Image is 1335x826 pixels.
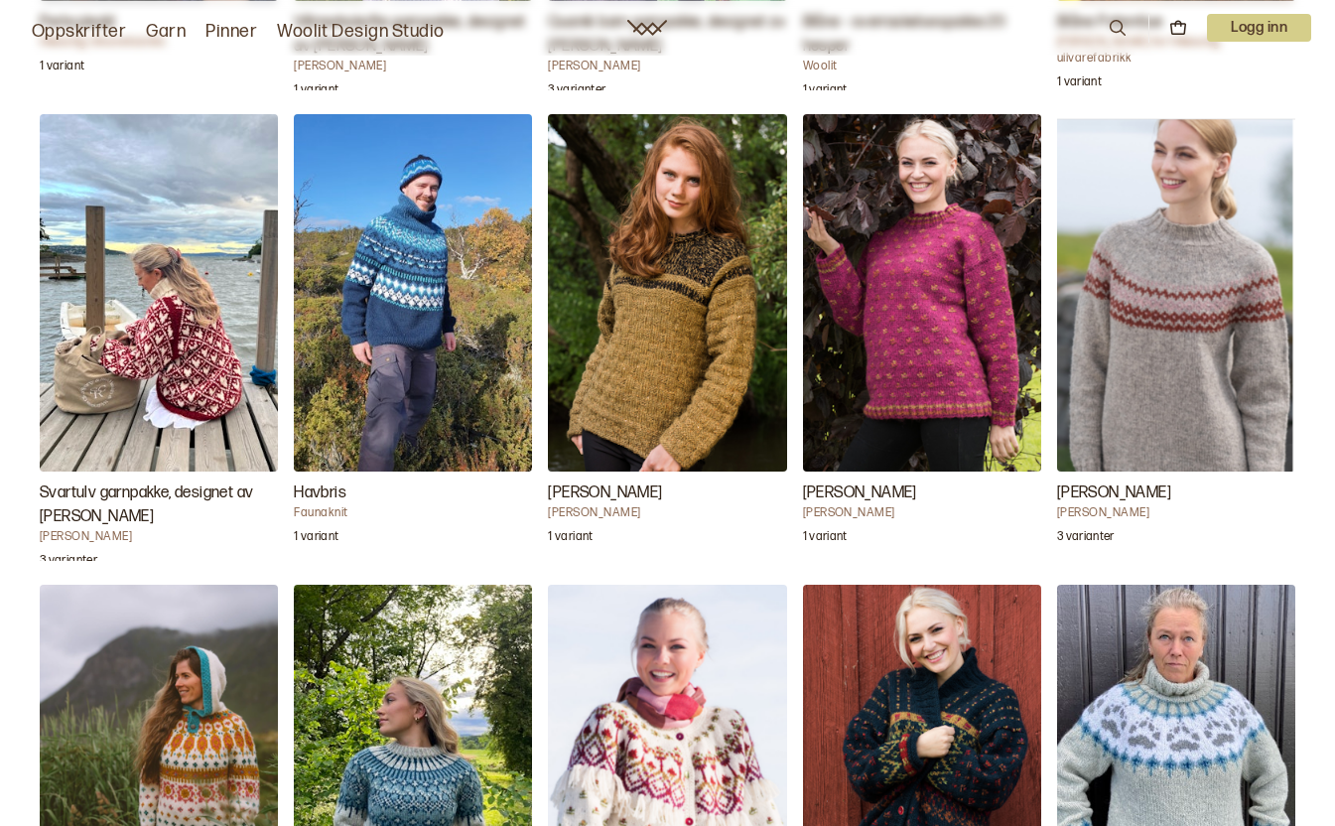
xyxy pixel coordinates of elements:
a: Oppskrifter [32,18,126,46]
p: 1 variant [548,529,593,549]
p: 1 variant [294,529,338,549]
h3: Svartulv garnpakke, designet av [PERSON_NAME] [40,482,278,529]
a: Havbris [294,114,532,561]
img: Linka NeumannSvartulv garnpakke, designet av Linka Neumann [40,114,278,472]
a: Isa Genser [548,114,786,561]
p: 1 variant [803,82,848,102]
a: Pinner [205,18,257,46]
h3: [PERSON_NAME] [1057,482,1295,505]
a: Hera Genser [803,114,1041,561]
a: Garn [146,18,186,46]
p: 3 varianter [40,553,97,573]
h4: [PERSON_NAME] [40,529,278,545]
a: Woolit Design Studio [277,18,445,46]
h3: [PERSON_NAME] [803,482,1041,505]
h3: Havbris [294,482,532,505]
h3: [PERSON_NAME] [548,482,786,505]
img: FaunaknitHavbris [294,114,532,472]
h4: [PERSON_NAME] [548,505,786,521]
img: Berit LøkkenNika genser [1057,114,1295,472]
a: Woolit [627,20,667,36]
h4: [PERSON_NAME] [1057,505,1295,521]
p: 1 variant [40,59,84,78]
a: Svartulv garnpakke, designet av Linka Neumann [40,114,278,561]
h4: Faunaknit [294,505,532,521]
h4: Woolit [803,59,1041,74]
p: 3 varianter [1057,529,1115,549]
p: 1 variant [1057,74,1102,94]
button: User dropdown [1207,14,1311,42]
a: Nika genser [1057,114,1295,561]
h4: [PERSON_NAME] [294,59,532,74]
img: Kari HestnesIsa Genser [548,114,786,472]
h4: [PERSON_NAME] [548,59,786,74]
h4: [PERSON_NAME] [803,505,1041,521]
p: 3 varianter [548,82,605,102]
p: 1 variant [803,529,848,549]
p: Logg inn [1207,14,1311,42]
p: 1 variant [294,82,338,102]
img: Kari HestnesHera Genser [803,114,1041,472]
